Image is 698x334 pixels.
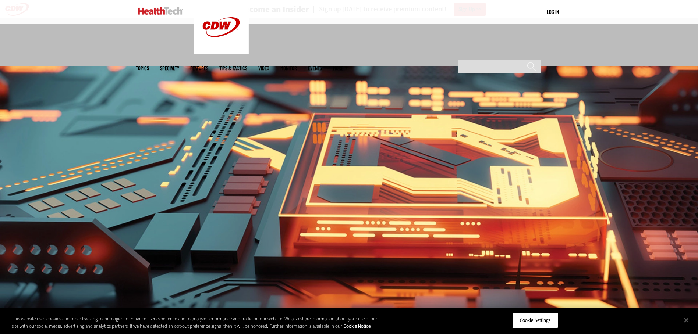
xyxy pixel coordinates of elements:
button: Close [678,312,694,328]
span: More [333,65,348,71]
span: Specialty [160,65,179,71]
div: This website uses cookies and other tracking technologies to enhance user experience and to analy... [12,315,384,330]
a: Tips & Tactics [219,65,247,71]
a: Events [308,65,322,71]
span: Topics [136,65,149,71]
a: CDW [194,49,249,56]
a: More information about your privacy [344,323,371,329]
a: Log in [547,8,559,15]
a: Video [258,65,269,71]
a: Features [190,65,208,71]
img: Home [138,7,183,15]
a: MonITor [280,65,297,71]
button: Cookie Settings [512,313,558,328]
div: User menu [547,8,559,16]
